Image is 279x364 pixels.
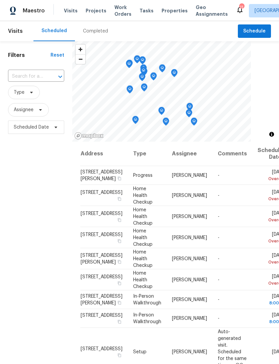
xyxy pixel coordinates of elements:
span: - [218,235,219,240]
span: [STREET_ADDRESS] [81,313,122,318]
span: Home Health Checkup [133,207,153,225]
div: Map marker [159,64,166,75]
span: [STREET_ADDRESS][PERSON_NAME] [81,294,122,305]
button: Zoom out [76,54,85,64]
button: Open [56,72,65,81]
div: Map marker [186,109,192,120]
button: Toggle attribution [268,130,276,138]
span: [PERSON_NAME] [172,349,207,354]
span: [STREET_ADDRESS][PERSON_NAME] [81,170,122,181]
span: Scheduled Date [14,124,49,131]
span: [STREET_ADDRESS] [81,232,122,237]
span: Home Health Checkup [133,271,153,289]
button: Copy Address [116,352,122,358]
th: Address [80,142,128,166]
div: Map marker [126,85,133,96]
span: Toggle attribution [270,131,274,138]
div: Map marker [171,69,178,79]
a: Mapbox homepage [74,132,104,140]
button: Copy Address [116,280,122,286]
span: [STREET_ADDRESS] [81,190,122,195]
th: Type [128,142,167,166]
span: [PERSON_NAME] [172,214,207,219]
h1: Filters [8,52,51,59]
span: Type [14,89,24,96]
span: Visits [8,24,23,39]
button: Copy Address [116,175,122,181]
span: Home Health Checkup [133,186,153,204]
div: Map marker [191,118,197,128]
button: Copy Address [116,217,122,223]
div: Map marker [163,118,169,128]
span: [PERSON_NAME] [172,297,207,302]
button: Copy Address [116,259,122,265]
span: - [218,256,219,261]
div: Map marker [158,107,165,117]
div: Map marker [139,56,146,67]
span: - [218,316,219,321]
span: Progress [133,173,153,178]
button: Copy Address [116,319,122,325]
span: - [218,193,219,198]
div: Scheduled [41,27,67,34]
span: [PERSON_NAME] [172,316,207,321]
span: [PERSON_NAME] [172,173,207,178]
span: Tasks [139,8,154,13]
span: [STREET_ADDRESS][PERSON_NAME] [81,253,122,264]
div: Map marker [126,60,132,70]
span: - [218,214,219,219]
div: Map marker [134,55,141,66]
span: In-Person Walkthrough [133,294,161,305]
canvas: Map [72,41,251,142]
div: Map marker [132,116,139,126]
span: Geo Assignments [196,4,228,17]
span: Visits [64,7,78,14]
span: Setup [133,349,147,354]
span: Assignee [14,106,33,113]
div: 11 [239,4,244,11]
span: Schedule [243,27,266,35]
span: [PERSON_NAME] [172,256,207,261]
button: Schedule [238,24,271,38]
span: [PERSON_NAME] [172,235,207,240]
th: Comments [212,142,252,166]
th: Assignee [167,142,212,166]
button: Zoom in [76,45,85,54]
span: Home Health Checkup [133,228,153,246]
span: Home Health Checkup [133,249,153,268]
span: [STREET_ADDRESS] [81,211,122,216]
div: Map marker [186,103,193,113]
span: [STREET_ADDRESS] [81,346,122,351]
div: Reset [51,52,64,59]
button: Copy Address [116,238,122,244]
div: Map marker [141,83,148,94]
span: - [218,297,219,302]
span: Work Orders [114,4,131,17]
span: Zoom out [76,55,85,64]
span: Projects [86,7,106,14]
span: In-Person Walkthrough [133,313,161,324]
input: Search for an address... [8,71,45,82]
button: Copy Address [116,196,122,202]
span: [PERSON_NAME] [172,277,207,282]
div: Map marker [150,72,157,83]
span: - [218,173,219,178]
span: Properties [162,7,188,14]
span: Maestro [23,7,45,14]
div: Completed [83,28,108,34]
div: Map marker [139,73,146,83]
button: Copy Address [116,300,122,306]
span: [STREET_ADDRESS] [81,274,122,279]
span: - [218,277,219,282]
div: Map marker [140,67,147,77]
span: [PERSON_NAME] [172,193,207,198]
